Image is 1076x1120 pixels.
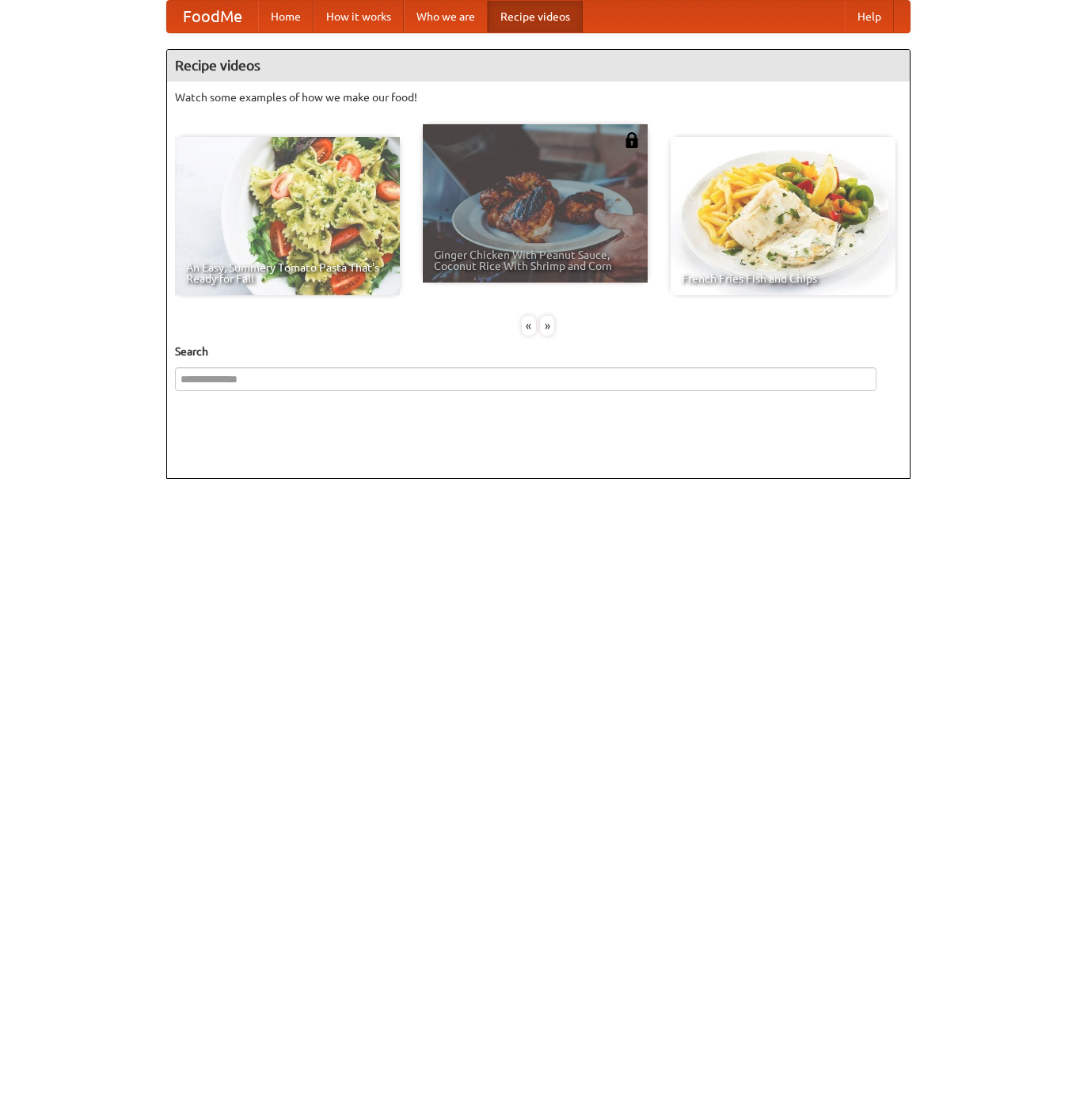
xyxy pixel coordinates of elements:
span: French Fries Fish and Chips [682,273,884,284]
a: French Fries Fish and Chips [671,137,895,295]
div: » [540,316,554,336]
a: How it works [314,1,404,32]
div: « [522,316,536,336]
a: Who we are [404,1,488,32]
h4: Recipe videos [167,50,910,82]
span: An Easy, Summery Tomato Pasta That's Ready for Fall [186,262,389,284]
a: Recipe videos [488,1,583,32]
p: Watch some examples of how we make our food! [175,89,902,105]
img: 483408.png [624,132,640,148]
a: Home [258,1,314,32]
a: An Easy, Summery Tomato Pasta That's Ready for Fall [175,137,400,295]
a: FoodMe [167,1,258,32]
a: Help [845,1,894,32]
h5: Search [175,344,902,359]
